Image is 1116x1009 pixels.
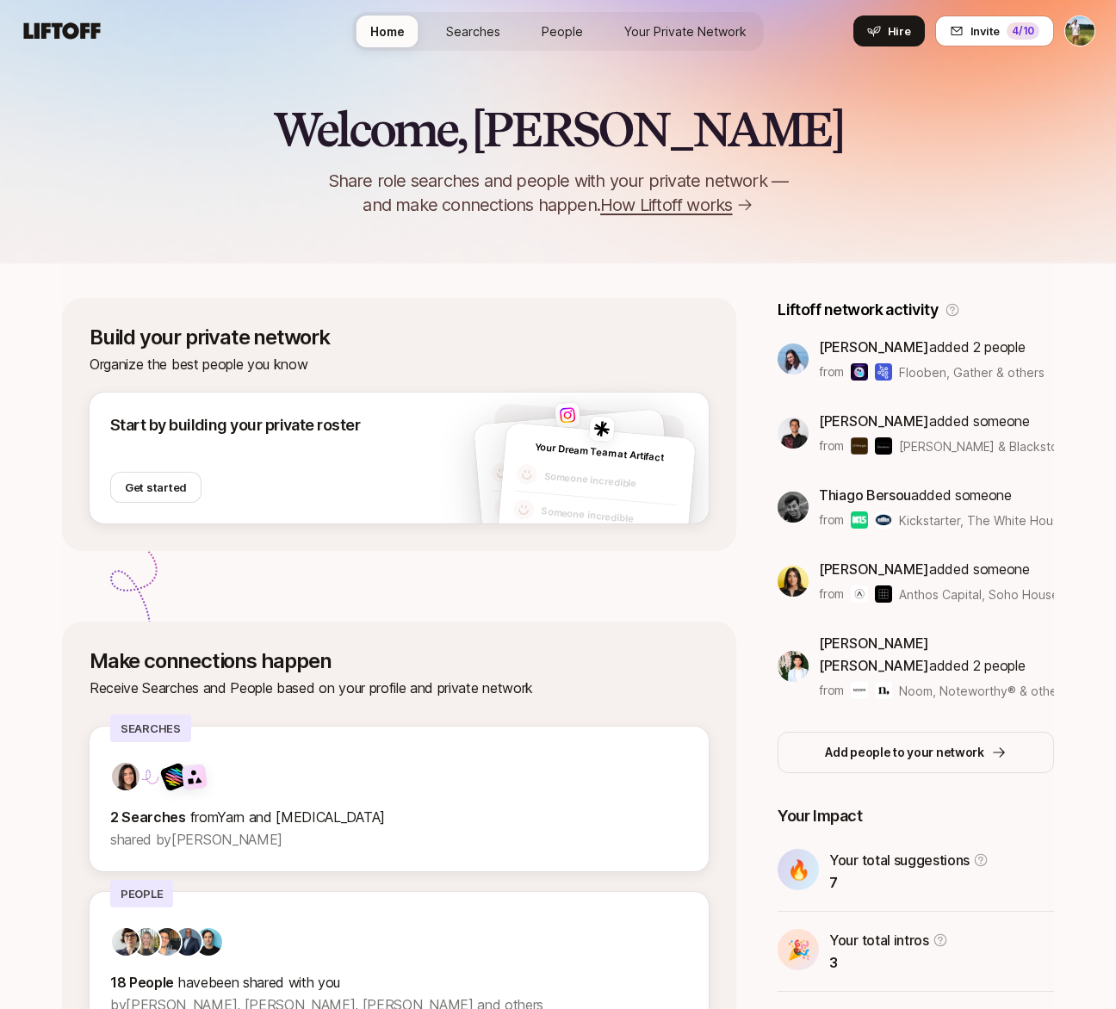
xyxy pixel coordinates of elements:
img: J.P. Morgan [851,437,868,455]
span: People [542,22,583,40]
img: 1cf5e339_9344_4c28_b1fe_dc3ceac21bee.jpg [153,928,181,956]
span: Hire [888,22,911,40]
span: [PERSON_NAME] [819,338,929,356]
p: Searches [110,715,191,742]
img: 8449d47f_5acf_49ef_9f9e_04c873acc53a.jpg [589,416,615,442]
img: Noteworthy® [875,682,892,699]
a: People [528,15,597,47]
p: from [819,680,844,701]
p: Organize the best people you know [90,353,709,375]
span: How Liftoff works [600,193,732,217]
div: 🎉 [778,929,819,970]
span: Invite [970,22,1000,40]
p: added 2 people [819,632,1054,677]
p: from [819,436,844,456]
img: default-avatar.svg [516,463,538,486]
p: Share role searches and people with your private network — and make connections happen. [300,169,816,217]
p: Someone incredible [543,468,679,496]
p: 7 [829,871,989,894]
p: added someone [819,558,1054,580]
h2: Welcome, [PERSON_NAME] [273,103,844,155]
img: 7661de7f_06e1_4c69_8654_c3eaf64fb6e4.jpg [555,402,580,428]
span: [PERSON_NAME] & Blackstone [899,437,1054,455]
img: Flooben [851,363,868,381]
p: 3 [829,951,948,974]
strong: 18 People [110,974,174,991]
img: 3b21b1e9_db0a_4655_a67f_ab9b1489a185.jpg [778,344,809,375]
img: default-avatar.svg [493,497,516,519]
img: 14c26f81_4384_478d_b376_a1ca6885b3c1.jpg [778,651,809,682]
strong: 2 Searches [110,808,186,826]
img: Soho House & Co [875,585,892,603]
div: 4 /10 [1007,22,1039,40]
img: 96d2a0e4_1874_4b12_b72d_b7b3d0246393.jpg [195,928,222,956]
span: Searches [446,22,500,40]
p: added someone [819,484,1054,506]
p: People [110,880,173,907]
p: Receive Searches and People based on your profile and private network [90,677,709,699]
p: Your total intros [829,929,929,951]
div: 🔥 [778,849,819,890]
span: Noom, Noteworthy® & others [899,684,1068,698]
p: added 2 people [819,336,1045,358]
span: Flooben, Gather & others [899,363,1045,381]
p: from [819,362,844,382]
img: 0b965891_4116_474f_af89_6433edd974dd.jpg [112,928,139,956]
p: Build your private network [90,325,709,350]
span: Home [370,22,405,40]
img: The White House [875,511,892,529]
button: Add people to your network [778,732,1054,773]
img: Anthos Capital [851,585,868,603]
button: Invite4/10 [935,15,1054,46]
span: [PERSON_NAME] [PERSON_NAME] [819,634,929,674]
img: Noom [851,682,868,699]
button: Hire [853,15,925,46]
p: shared by [PERSON_NAME] [110,828,688,851]
button: Get started [110,472,201,503]
img: Yarn [159,761,189,791]
img: 71d7b91d_d7cb_43b4_a7ea_a9b2f2cc6e03.jpg [112,763,139,790]
span: Your Private Network [624,22,747,40]
img: ACg8ocKfD4J6FzG9_HAYQ9B8sLvPSEBLQEDmbHTY_vjoi9sRmV9s2RKt=s160-c [778,418,809,449]
p: from [819,584,844,604]
img: 6af00304_7fa6_446b_85d4_716c50cfa6d8.jpg [778,492,809,523]
span: Thiago Bersou [819,486,911,504]
p: have been shared with you [110,971,688,994]
a: Home [356,15,418,47]
p: Liftoff network activity [778,298,938,322]
span: [PERSON_NAME] [819,560,929,578]
img: d4a00215_5f96_486f_9846_edc73dbf65d7.jpg [174,928,201,956]
p: Your total suggestions [829,849,970,871]
span: [PERSON_NAME] [819,412,929,430]
p: Someone incredible [541,504,676,531]
img: default-avatar.svg [513,498,536,521]
img: Gather [875,363,892,381]
img: Tyler Kieft [1065,16,1094,46]
span: Your Dream Team at Artifact [535,441,665,464]
button: Tyler Kieft [1064,15,1095,46]
a: Your Private Network [611,15,760,47]
img: Blackstone [875,437,892,455]
p: Start by building your private roster [110,413,360,437]
p: Your Impact [778,804,1054,828]
img: Kickstarter [851,511,868,529]
p: Add people to your network [825,742,984,763]
p: added someone [819,410,1054,432]
a: Searches [432,15,514,47]
p: from [819,510,844,530]
p: Make connections happen [90,649,709,673]
a: How Liftoff works [600,193,753,217]
img: 9b7f698e_ba64_456c_b983_8976e1755cd1.jpg [133,928,160,956]
span: from Yarn and [MEDICAL_DATA] [190,808,385,826]
img: default-avatar.svg [491,461,513,484]
img: dc9a4624_5136_443e_b003_f78d74dec5e3.jpg [778,566,809,597]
